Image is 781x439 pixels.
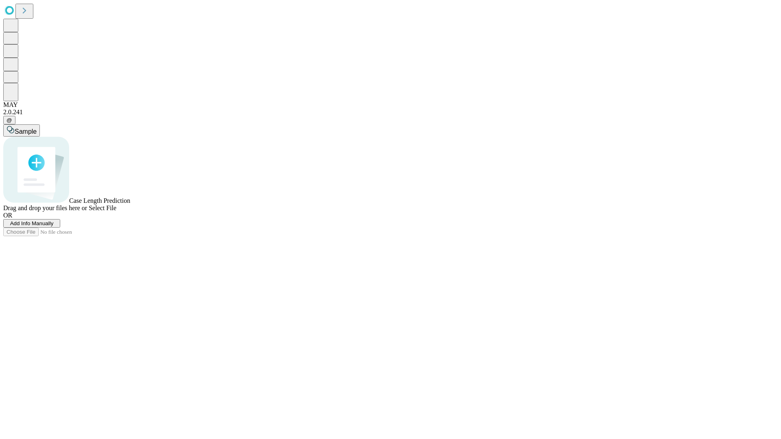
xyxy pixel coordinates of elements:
div: MAY [3,101,778,109]
span: Drag and drop your files here or [3,204,87,211]
button: Add Info Manually [3,219,60,228]
span: Sample [15,128,37,135]
span: @ [7,117,12,123]
div: 2.0.241 [3,109,778,116]
span: OR [3,212,12,219]
span: Select File [89,204,116,211]
button: Sample [3,124,40,137]
button: @ [3,116,15,124]
span: Case Length Prediction [69,197,130,204]
span: Add Info Manually [10,220,54,226]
